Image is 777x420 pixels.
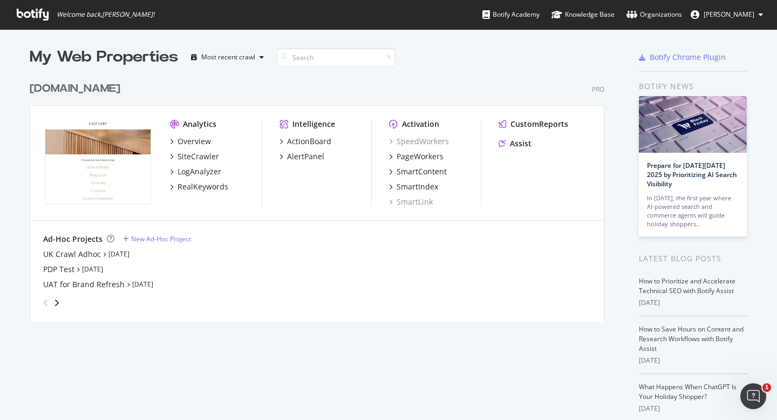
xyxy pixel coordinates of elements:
[499,138,531,149] a: Assist
[43,119,153,206] img: www.castlery.com
[650,52,726,63] div: Botify Chrome Plugin
[397,151,444,162] div: PageWorkers
[592,85,604,94] div: Pro
[43,264,74,275] a: PDP Test
[704,10,754,19] span: Priscilla Lim
[43,249,101,260] a: UK Crawl Adhoc
[280,136,331,147] a: ActionBoard
[389,136,449,147] a: SpeedWorkers
[201,54,255,60] div: Most recent crawl
[510,119,568,130] div: CustomReports
[482,9,540,20] div: Botify Academy
[287,136,331,147] div: ActionBoard
[187,49,268,66] button: Most recent crawl
[30,81,120,97] div: [DOMAIN_NAME]
[647,194,739,228] div: In [DATE], the first year where AI-powered search and commerce agents will guide holiday shoppers…
[53,297,60,308] div: angle-right
[170,181,228,192] a: RealKeywords
[82,265,103,274] a: [DATE]
[178,136,211,147] div: Overview
[178,181,228,192] div: RealKeywords
[740,383,766,409] iframe: Intercom live chat
[280,151,324,162] a: AlertPanel
[389,166,447,177] a: SmartContent
[389,181,438,192] a: SmartIndex
[397,181,438,192] div: SmartIndex
[43,234,103,245] div: Ad-Hoc Projects
[639,80,747,92] div: Botify news
[551,9,615,20] div: Knowledge Base
[647,161,737,188] a: Prepare for [DATE][DATE] 2025 by Prioritizing AI Search Visibility
[178,166,221,177] div: LogAnalyzer
[132,280,153,289] a: [DATE]
[639,324,744,353] a: How to Save Hours on Content and Research Workflows with Botify Assist
[170,166,221,177] a: LogAnalyzer
[30,46,178,68] div: My Web Properties
[183,119,216,130] div: Analytics
[762,383,771,392] span: 1
[30,68,613,322] div: grid
[389,151,444,162] a: PageWorkers
[123,234,191,243] a: New Ad-Hoc Project
[402,119,439,130] div: Activation
[389,197,433,207] a: SmartLink
[682,6,772,23] button: [PERSON_NAME]
[397,166,447,177] div: SmartContent
[639,382,737,401] a: What Happens When ChatGPT Is Your Holiday Shopper?
[287,151,324,162] div: AlertPanel
[131,234,191,243] div: New Ad-Hoc Project
[277,48,396,67] input: Search
[39,294,53,311] div: angle-left
[292,119,335,130] div: Intelligence
[170,136,211,147] a: Overview
[639,52,726,63] a: Botify Chrome Plugin
[499,119,568,130] a: CustomReports
[639,96,747,153] img: Prepare for Black Friday 2025 by Prioritizing AI Search Visibility
[30,81,125,97] a: [DOMAIN_NAME]
[108,249,129,259] a: [DATE]
[510,138,531,149] div: Assist
[170,151,219,162] a: SiteCrawler
[639,253,747,265] div: Latest Blog Posts
[639,276,735,295] a: How to Prioritize and Accelerate Technical SEO with Botify Assist
[57,10,154,19] span: Welcome back, [PERSON_NAME] !
[178,151,219,162] div: SiteCrawler
[626,9,682,20] div: Organizations
[43,279,125,290] a: UAT for Brand Refresh
[639,404,747,414] div: [DATE]
[639,298,747,308] div: [DATE]
[639,356,747,365] div: [DATE]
